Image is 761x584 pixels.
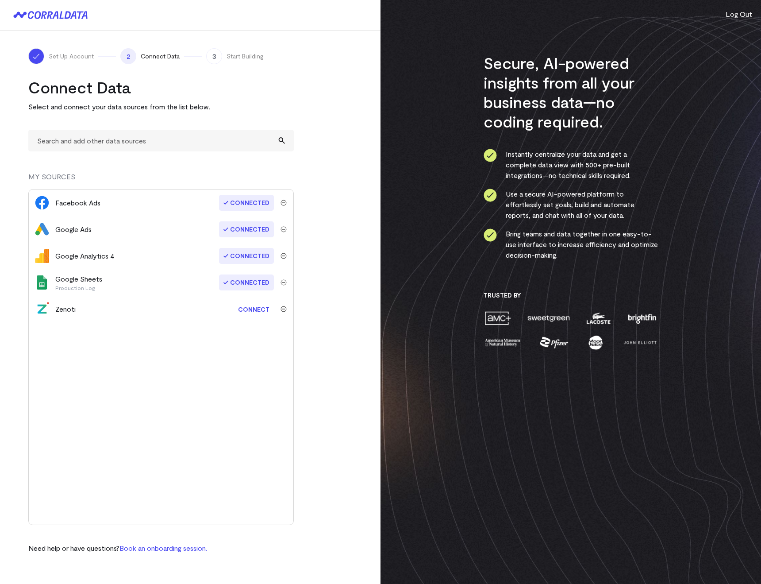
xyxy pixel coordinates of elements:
img: ico-check-circle-0286c843c050abce574082beb609b3a87e49000e2dbcf9c8d101413686918542.svg [484,189,497,202]
li: Bring teams and data together in one easy-to-use interface to increase efficiency and optimize de... [484,228,658,260]
button: Log Out [726,9,752,19]
img: google_ads-1b58f43bd7feffc8709b649899e0ff922d69da16945e3967161387f108ed8d2f.png [35,222,49,236]
input: Search and add other data sources [28,130,294,151]
span: Start Building [227,52,264,61]
div: Google Sheets [55,274,102,291]
div: Google Analytics 4 [55,251,115,261]
img: trash-ca1c80e1d16ab71a5036b7411d6fcb154f9f8364eee40f9fb4e52941a92a1061.svg [281,226,287,232]
span: Connected [219,248,274,264]
img: lacoste-ee8d7bb45e342e37306c36566003b9a215fb06da44313bcf359925cbd6d27eb6.png [585,310,611,326]
img: facebook_ads-70f54adf8324fd366a4dad5aa4e8dc3a193daeb41612ad8aba5915164cc799be.svg [35,196,49,210]
p: Production Log [55,284,102,291]
span: 3 [206,48,222,64]
div: Facebook Ads [55,197,100,208]
div: Google Ads [55,224,92,235]
span: Connected [219,221,274,237]
h2: Connect Data [28,77,294,97]
div: Zenoti [55,304,76,314]
a: Book an onboarding session. [119,544,207,552]
li: Instantly centralize your data and get a complete data view with 500+ pre-built integrations—no t... [484,149,658,181]
img: pfizer-ec50623584d330049e431703d0cb127f675ce31f452716a68c3f54c01096e829.png [539,335,569,350]
span: Connected [219,275,274,290]
span: Connected [219,195,274,211]
img: trash-ca1c80e1d16ab71a5036b7411d6fcb154f9f8364eee40f9fb4e52941a92a1061.svg [281,200,287,206]
img: sweetgreen-51a9cfd6e7f577b5d2973e4b74db2d3c444f7f1023d7d3914010f7123f825463.png [527,310,571,326]
img: trash-ca1c80e1d16ab71a5036b7411d6fcb154f9f8364eee40f9fb4e52941a92a1061.svg [281,306,287,312]
h3: Trusted By [484,291,658,299]
img: john-elliott-7c54b8592a34f024266a72de9d15afc68813465291e207b7f02fde802b847052.png [622,335,658,350]
img: amc-451ba355745a1e68da4dd692ff574243e675d7a235672d558af61b69e36ec7f3.png [484,310,512,326]
div: MY SOURCES [28,171,294,189]
img: ico-check-circle-0286c843c050abce574082beb609b3a87e49000e2dbcf9c8d101413686918542.svg [484,228,497,242]
img: ico-check-white-f112bc9ae5b8eaea75d262091fbd3bded7988777ca43907c4685e8c0583e79cb.svg [32,52,41,61]
img: trash-ca1c80e1d16ab71a5036b7411d6fcb154f9f8364eee40f9fb4e52941a92a1061.svg [281,279,287,286]
li: Use a secure AI-powered platform to effortlessly set goals, build and automate reports, and chat ... [484,189,658,220]
img: google_sheets-08cecd3b9849804923342972265c61ba0f9b7ad901475add952b19b9476c9a45.svg [35,275,49,290]
img: brightfin-814104a60bf555cbdbde4872c1947232c4c7b64b86a6714597b672683d806f7b.png [626,310,658,326]
img: trash-ca1c80e1d16ab71a5036b7411d6fcb154f9f8364eee40f9fb4e52941a92a1061.svg [281,253,287,259]
a: Connect [234,301,274,317]
span: Set Up Account [49,52,94,61]
img: moon-juice-8ce53f195c39be87c9a230f0550ad6397bce459ce93e102f0ba2bdfd7b7a5226.png [587,335,604,350]
img: zenoti-194c985fe9eacaa04e68e34f257d5e3c43ae2c59fc6fa0140e82a6e944c31cf9.png [35,302,49,316]
p: Need help or have questions? [28,543,207,553]
span: Connect Data [141,52,180,61]
img: amnh-fc366fa550d3bbd8e1e85a3040e65cc9710d0bea3abcf147aa05e3a03bbbee56.png [484,335,522,350]
span: 2 [120,48,136,64]
img: ico-check-circle-0286c843c050abce574082beb609b3a87e49000e2dbcf9c8d101413686918542.svg [484,149,497,162]
h3: Secure, AI-powered insights from all your business data—no coding required. [484,53,658,131]
p: Select and connect your data sources from the list below. [28,101,294,112]
img: google_analytics_4-633564437f1c5a1f80ed481c8598e5be587fdae20902a9d236da8b1a77aec1de.svg [35,249,49,263]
